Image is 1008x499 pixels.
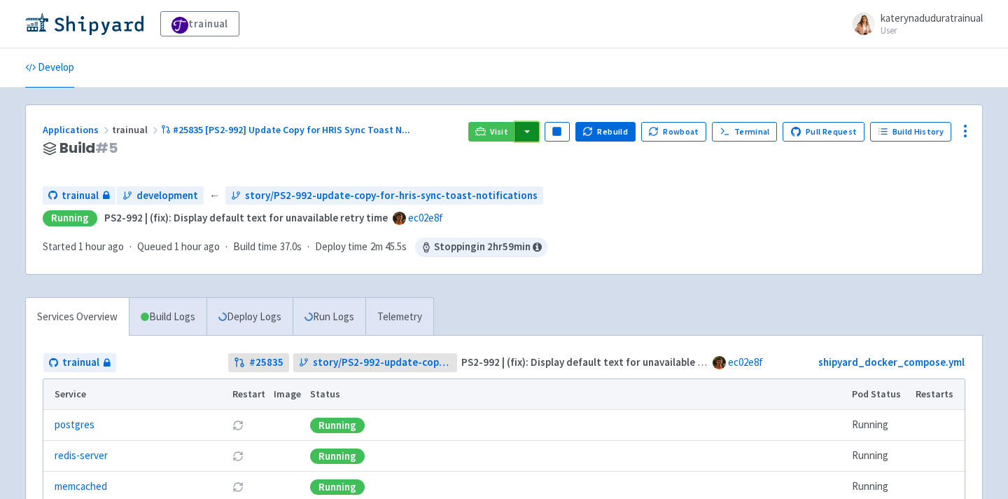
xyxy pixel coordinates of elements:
small: User [881,26,983,35]
span: Deploy time [315,239,367,255]
a: Terminal [712,122,777,142]
span: Build time [233,239,277,255]
a: Deploy Logs [206,298,293,336]
span: 2m 45.5s [370,239,407,255]
span: development [136,188,198,204]
a: Pull Request [783,122,864,142]
span: #25835 [PS2-992] Update Copy for HRIS Sync Toast N ... [173,123,410,136]
span: Stopping in 2 hr 59 min [415,238,547,257]
span: trainual [62,188,99,204]
a: Build History [870,122,951,142]
a: ec02e8f [408,211,443,224]
a: katerynaduduratrainual User [844,13,983,35]
time: 1 hour ago [78,240,124,253]
th: Restarts [911,379,965,410]
a: trainual [160,11,239,36]
span: # 5 [95,138,118,158]
strong: # 25835 [249,355,283,371]
th: Service [43,379,227,410]
th: Status [306,379,848,410]
span: trainual [112,123,161,136]
span: story/PS2-992-update-copy-for-hris-sync-toast-notifications [245,188,538,204]
a: trainual [43,353,116,372]
span: trainual [62,355,99,371]
button: Restart pod [232,420,244,431]
td: Running [848,410,911,441]
a: memcached [55,479,107,495]
span: Visit [490,126,508,137]
a: Applications [43,123,112,136]
a: Telemetry [365,298,433,336]
span: Started [43,240,124,253]
div: Running [43,210,97,226]
span: katerynaduduratrainual [881,11,983,25]
div: Running [310,418,365,433]
span: story/PS2-992-update-copy-for-hris-sync-toast-notifications [313,355,452,371]
div: · · · [43,238,547,257]
a: Visit [468,122,516,142]
a: ec02e8f [728,355,763,369]
th: Pod Status [848,379,911,410]
button: Restart pod [232,481,244,493]
a: story/PS2-992-update-copy-for-hris-sync-toast-notifications [225,186,543,205]
a: Develop [25,48,74,88]
button: Pause [545,122,570,142]
a: Run Logs [293,298,365,336]
img: Shipyard logo [25,13,143,35]
button: Restart pod [232,451,244,462]
a: Services Overview [26,298,129,336]
span: Queued [137,240,220,253]
a: story/PS2-992-update-copy-for-hris-sync-toast-notifications [293,353,458,372]
a: trainual [43,186,115,205]
th: Restart [227,379,269,410]
a: #25835 [PS2-992] Update Copy for HRIS Sync Toast N... [161,123,412,136]
a: postgres [55,417,94,433]
span: 37.0s [280,239,302,255]
strong: PS2-992 | (fix): Display default text for unavailable retry time [461,355,745,369]
time: 1 hour ago [174,240,220,253]
td: Running [848,441,911,472]
strong: PS2-992 | (fix): Display default text for unavailable retry time [104,211,388,224]
div: Running [310,449,365,464]
div: Running [310,479,365,495]
a: #25835 [228,353,289,372]
a: Build Logs [129,298,206,336]
button: Rebuild [575,122,636,142]
span: Build [59,140,118,156]
span: ← [209,188,220,204]
th: Image [269,379,306,410]
a: development [117,186,204,205]
a: shipyard_docker_compose.yml [818,355,965,369]
a: redis-server [55,448,108,464]
button: Rowboat [641,122,707,142]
